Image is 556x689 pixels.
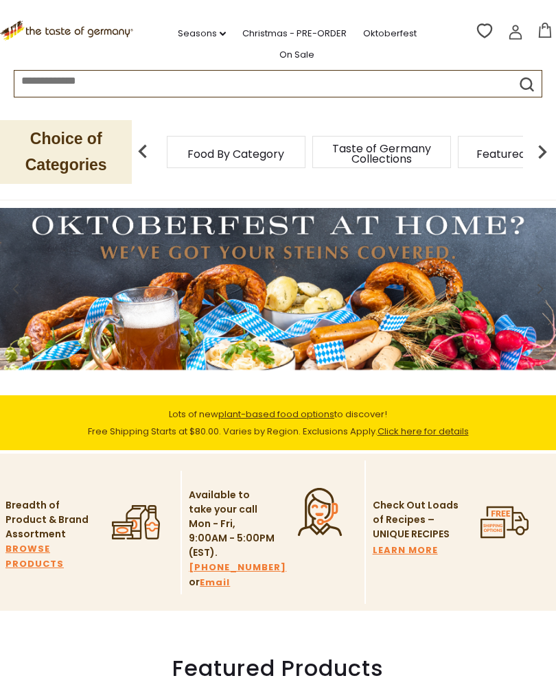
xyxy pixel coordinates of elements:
[363,26,417,41] a: Oktoberfest
[242,26,347,41] a: Christmas - PRE-ORDER
[187,149,284,159] a: Food By Category
[378,425,469,438] a: Click here for details
[200,575,230,590] a: Email
[373,498,459,541] p: Check Out Loads of Recipes – UNIQUE RECIPES
[88,408,469,438] span: Lots of new to discover! Free Shipping Starts at $80.00. Varies by Region. Exclusions Apply.
[373,543,438,558] a: LEARN MORE
[178,26,226,41] a: Seasons
[529,138,556,165] img: next arrow
[5,541,91,572] a: BROWSE PRODUCTS
[129,138,157,165] img: previous arrow
[189,560,286,575] a: [PHONE_NUMBER]
[279,47,314,62] a: On Sale
[189,488,275,590] p: Available to take your call Mon - Fri, 9:00AM - 5:00PM (EST). or
[327,143,437,164] a: Taste of Germany Collections
[5,498,91,541] p: Breadth of Product & Brand Assortment
[218,408,334,421] a: plant-based food options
